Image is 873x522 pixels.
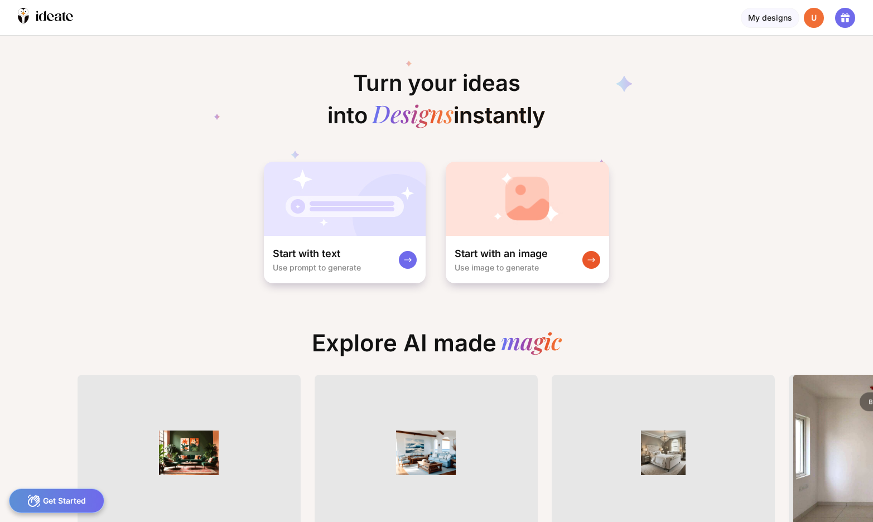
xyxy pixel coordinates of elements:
[741,8,799,28] div: My designs
[501,329,562,357] div: magic
[147,431,231,475] img: ThumbnailRustic%20Jungle.png
[455,263,539,272] div: Use image to generate
[446,162,609,236] img: startWithImageCardBg.jpg
[455,247,548,260] div: Start with an image
[273,247,340,260] div: Start with text
[384,431,468,475] img: ThumbnailOceanlivingroom.png
[264,162,426,236] img: startWithTextCardBg.jpg
[273,263,361,272] div: Use prompt to generate
[621,431,705,475] img: Thumbnailexplore-image9.png
[303,329,571,366] div: Explore AI made
[804,8,824,28] div: U
[9,489,104,513] div: Get Started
